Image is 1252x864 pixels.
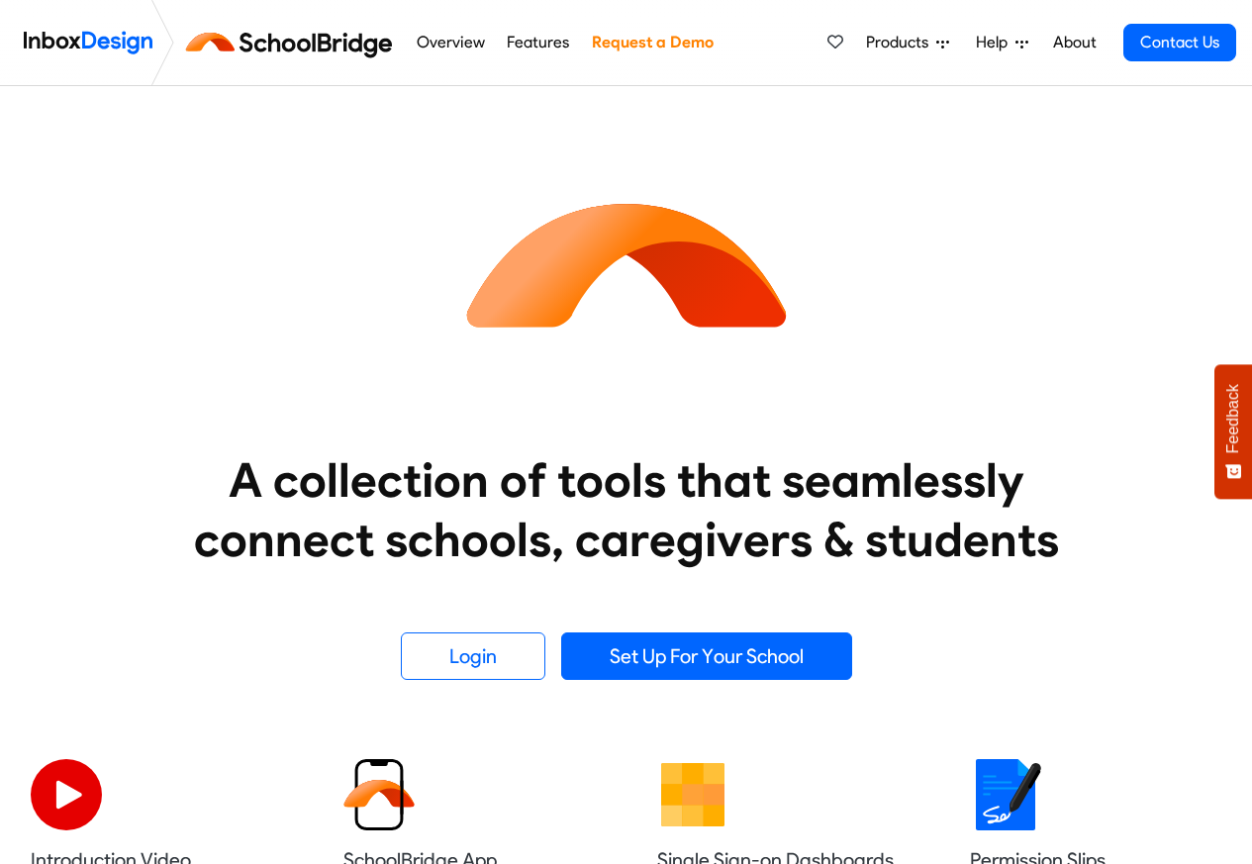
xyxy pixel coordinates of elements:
span: Products [866,31,936,54]
heading: A collection of tools that seamlessly connect schools, caregivers & students [156,450,1097,569]
img: 2022_01_18_icon_signature.svg [970,759,1041,830]
img: 2022_01_13_icon_sb_app.svg [343,759,415,830]
span: Feedback [1224,384,1242,453]
a: Login [401,632,545,680]
a: Contact Us [1123,24,1236,61]
a: About [1047,23,1102,62]
img: icon_schoolbridge.svg [448,86,805,442]
img: 2022_07_11_icon_video_playback.svg [31,759,102,830]
button: Feedback - Show survey [1214,364,1252,499]
a: Set Up For Your School [561,632,852,680]
img: schoolbridge logo [182,19,405,66]
a: Help [968,23,1036,62]
img: 2022_01_13_icon_grid.svg [657,759,728,830]
a: Overview [411,23,490,62]
a: Request a Demo [586,23,719,62]
a: Features [502,23,575,62]
span: Help [976,31,1015,54]
a: Products [858,23,957,62]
